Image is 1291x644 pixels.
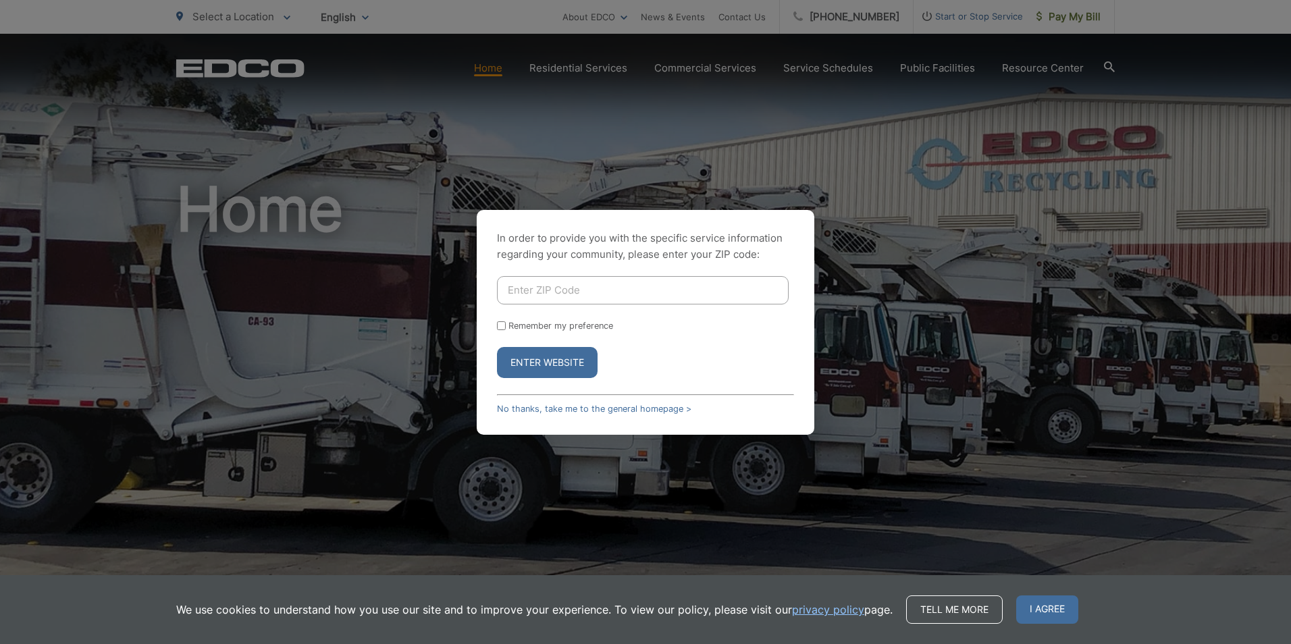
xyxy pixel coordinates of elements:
label: Remember my preference [508,321,613,331]
span: I agree [1016,595,1078,624]
p: In order to provide you with the specific service information regarding your community, please en... [497,230,794,263]
button: Enter Website [497,347,598,378]
p: We use cookies to understand how you use our site and to improve your experience. To view our pol... [176,601,893,618]
input: Enter ZIP Code [497,276,789,304]
a: Tell me more [906,595,1003,624]
a: No thanks, take me to the general homepage > [497,404,691,414]
a: privacy policy [792,601,864,618]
